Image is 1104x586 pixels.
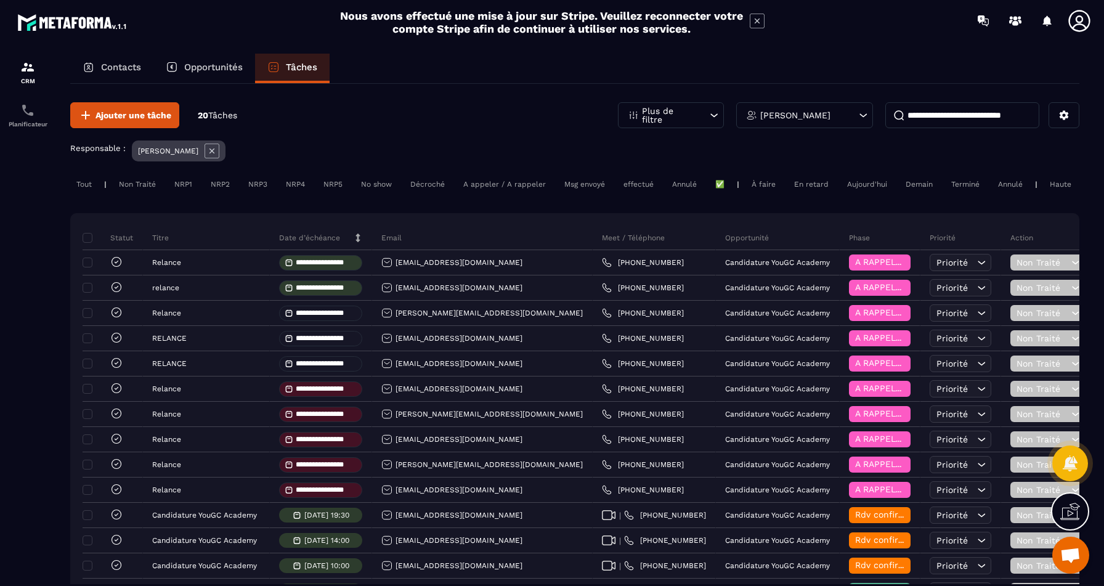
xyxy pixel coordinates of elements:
[1035,180,1037,189] p: |
[936,359,968,368] span: Priorité
[936,384,968,394] span: Priorité
[304,511,349,519] p: [DATE] 19:30
[104,180,107,189] p: |
[725,486,830,494] p: Candidature YouGC Academy
[936,283,968,293] span: Priorité
[3,51,52,94] a: formationformationCRM
[381,233,402,243] p: Email
[725,233,769,243] p: Opportunité
[152,511,257,519] p: Candidature YouGC Academy
[936,460,968,470] span: Priorité
[168,177,198,192] div: NRP1
[849,233,870,243] p: Phase
[725,258,830,267] p: Candidature YouGC Academy
[602,434,684,444] a: [PHONE_NUMBER]
[855,358,994,368] span: A RAPPELER/GHOST/NO SHOW✖️
[153,54,255,83] a: Opportunités
[936,333,968,343] span: Priorité
[936,409,968,419] span: Priorité
[624,510,706,520] a: [PHONE_NUMBER]
[1017,359,1068,368] span: Non Traité
[3,78,52,84] p: CRM
[602,258,684,267] a: [PHONE_NUMBER]
[1017,434,1068,444] span: Non Traité
[70,177,98,192] div: Tout
[17,11,128,33] img: logo
[242,177,274,192] div: NRP3
[602,485,684,495] a: [PHONE_NUMBER]
[899,177,939,192] div: Demain
[1017,510,1068,520] span: Non Traité
[20,60,35,75] img: formation
[619,511,621,520] span: |
[945,177,986,192] div: Terminé
[1017,283,1068,293] span: Non Traité
[745,177,782,192] div: À faire
[936,535,968,545] span: Priorité
[725,536,830,545] p: Candidature YouGC Academy
[855,484,994,494] span: A RAPPELER/GHOST/NO SHOW✖️
[936,308,968,318] span: Priorité
[855,307,994,317] span: A RAPPELER/GHOST/NO SHOW✖️
[95,109,171,121] span: Ajouter une tâche
[760,111,830,120] p: [PERSON_NAME]
[855,510,925,519] span: Rdv confirmé ✅
[152,460,181,469] p: Relance
[1017,258,1068,267] span: Non Traité
[457,177,552,192] div: A appeler / A rappeler
[936,434,968,444] span: Priorité
[936,510,968,520] span: Priorité
[3,121,52,128] p: Planificateur
[936,485,968,495] span: Priorité
[624,535,706,545] a: [PHONE_NUMBER]
[602,333,684,343] a: [PHONE_NUMBER]
[152,359,187,368] p: RELANCE
[152,334,187,343] p: RELANCE
[855,333,994,343] span: A RAPPELER/GHOST/NO SHOW✖️
[1017,333,1068,343] span: Non Traité
[152,309,181,317] p: Relance
[404,177,451,192] div: Décroché
[152,561,257,570] p: Candidature YouGC Academy
[317,177,349,192] div: NRP5
[1017,460,1068,470] span: Non Traité
[992,177,1029,192] div: Annulé
[304,536,349,545] p: [DATE] 14:00
[602,409,684,419] a: [PHONE_NUMBER]
[855,409,994,418] span: A RAPPELER/GHOST/NO SHOW✖️
[205,177,236,192] div: NRP2
[113,177,162,192] div: Non Traité
[1017,485,1068,495] span: Non Traité
[709,177,731,192] div: ✅
[617,177,660,192] div: effectué
[624,561,706,571] a: [PHONE_NUMBER]
[725,385,830,393] p: Candidature YouGC Academy
[602,460,684,470] a: [PHONE_NUMBER]
[788,177,835,192] div: En retard
[1052,537,1089,574] a: Ouvrir le chat
[602,359,684,368] a: [PHONE_NUMBER]
[936,258,968,267] span: Priorité
[279,233,340,243] p: Date d’échéance
[3,94,52,137] a: schedulerschedulerPlanificateur
[841,177,893,192] div: Aujourd'hui
[152,233,169,243] p: Titre
[725,460,830,469] p: Candidature YouGC Academy
[304,561,349,570] p: [DATE] 10:00
[602,308,684,318] a: [PHONE_NUMBER]
[1017,535,1068,545] span: Non Traité
[737,180,739,189] p: |
[1017,561,1068,571] span: Non Traité
[855,282,994,292] span: A RAPPELER/GHOST/NO SHOW✖️
[1017,409,1068,419] span: Non Traité
[602,384,684,394] a: [PHONE_NUMBER]
[855,560,925,570] span: Rdv confirmé ✅
[198,110,237,121] p: 20
[152,536,257,545] p: Candidature YouGC Academy
[642,107,696,124] p: Plus de filtre
[855,535,925,545] span: Rdv confirmé ✅
[1017,384,1068,394] span: Non Traité
[1010,233,1033,243] p: Action
[355,177,398,192] div: No show
[138,147,198,155] p: [PERSON_NAME]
